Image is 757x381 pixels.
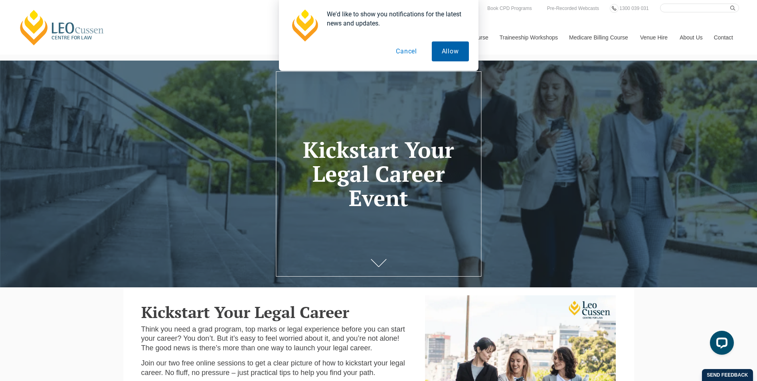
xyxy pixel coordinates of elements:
span: . No fluff, no pressure – just practical tips to help you find your path. [161,369,376,377]
span: Think you need a grad program, top marks or legal experience before you can start your career? Yo... [141,325,405,352]
iframe: LiveChat chat widget [704,328,737,361]
h1: Kickstart Your Legal Career Event [288,138,469,210]
img: notification icon [289,10,320,41]
button: Allow [432,41,469,61]
span: Join our two free online sessions to get a clear picture of how to kickstart your legal career [141,359,405,376]
button: Cancel [386,41,427,61]
div: We'd like to show you notifications for the latest news and updates. [320,10,469,28]
h2: Kickstart Your Legal Career [141,303,413,321]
